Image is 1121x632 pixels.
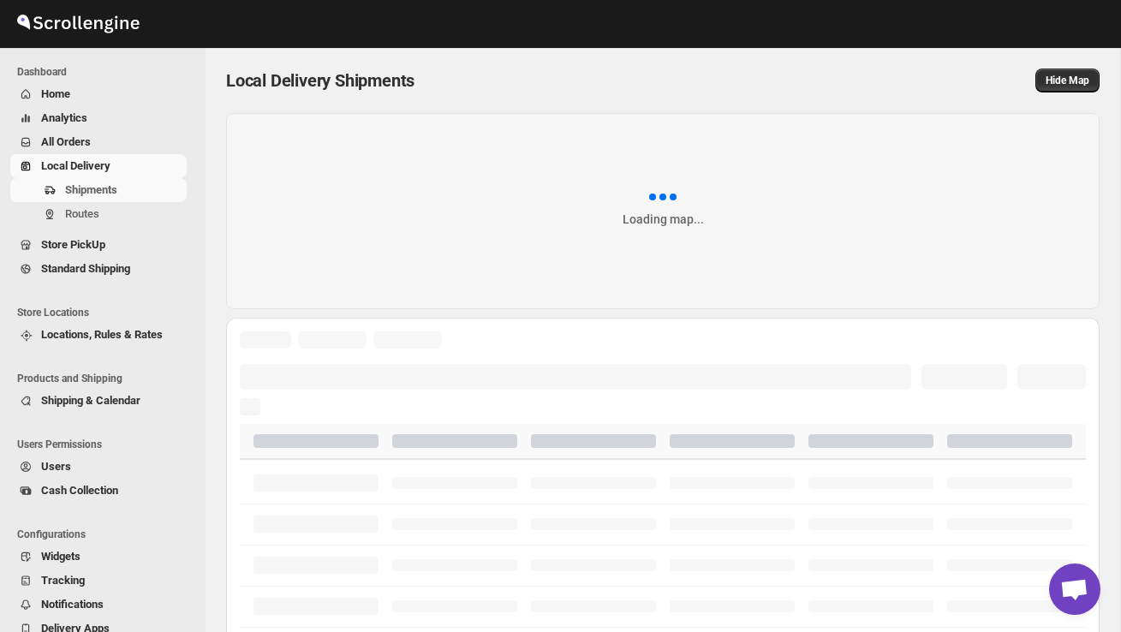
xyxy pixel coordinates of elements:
button: Cash Collection [10,479,187,503]
span: Store PickUp [41,238,105,251]
span: Home [41,87,70,100]
button: Routes [10,202,187,226]
span: Dashboard [17,65,194,79]
span: Users Permissions [17,438,194,451]
span: Analytics [41,111,87,124]
span: Cash Collection [41,484,118,497]
span: Users [41,460,71,473]
a: Open chat [1049,563,1100,615]
button: Notifications [10,593,187,617]
span: Store Locations [17,306,194,319]
span: Local Delivery Shipments [226,70,414,91]
span: Shipments [65,183,117,196]
button: All Orders [10,130,187,154]
span: Products and Shipping [17,372,194,385]
span: Routes [65,207,99,220]
button: Shipments [10,178,187,202]
span: Notifications [41,598,104,611]
span: Locations, Rules & Rates [41,328,163,341]
span: Shipping & Calendar [41,394,140,407]
button: Analytics [10,106,187,130]
button: Map action label [1035,69,1100,92]
button: Locations, Rules & Rates [10,323,187,347]
button: Shipping & Calendar [10,389,187,413]
button: Tracking [10,569,187,593]
button: Widgets [10,545,187,569]
span: Widgets [41,550,80,563]
span: Configurations [17,528,194,541]
span: Local Delivery [41,159,110,172]
button: Users [10,455,187,479]
span: All Orders [41,135,91,148]
span: Tracking [41,574,85,587]
span: Standard Shipping [41,262,130,275]
button: Home [10,82,187,106]
div: Loading map... [623,211,704,228]
span: Hide Map [1046,74,1089,87]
